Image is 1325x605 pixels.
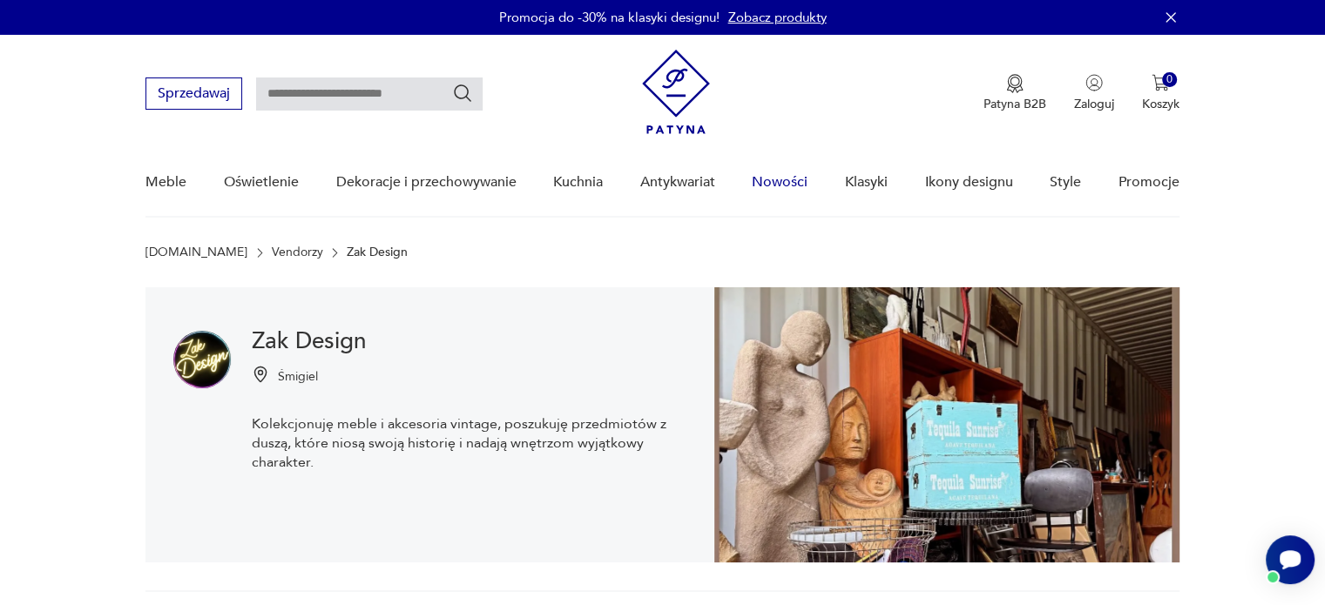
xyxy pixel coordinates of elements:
p: Zaloguj [1074,96,1114,112]
div: 0 [1162,72,1177,87]
button: Sprzedawaj [145,77,242,110]
img: Ikonka użytkownika [1085,74,1103,91]
p: Patyna B2B [984,96,1046,112]
iframe: Smartsupp widget button [1266,535,1315,584]
a: Ikony designu [924,149,1012,216]
a: Style [1050,149,1081,216]
button: 0Koszyk [1142,74,1180,112]
a: Kuchnia [553,149,603,216]
p: Kolekcjonuję meble i akcesoria vintage, poszukuję przedmiotów z duszą, które niosą swoją historię... [252,414,686,472]
p: Śmigiel [278,368,318,385]
a: Promocje [1119,149,1180,216]
a: Ikona medaluPatyna B2B [984,74,1046,112]
img: Ikonka pinezki mapy [252,366,269,383]
img: Patyna - sklep z meblami i dekoracjami vintage [642,50,710,134]
img: Ikona medalu [1006,74,1024,93]
img: Zak Design [173,331,231,388]
button: Zaloguj [1074,74,1114,112]
h1: Zak Design [252,331,686,352]
a: Antykwariat [640,149,715,216]
a: Vendorzy [272,245,323,259]
a: Oświetlenie [224,149,299,216]
a: Dekoracje i przechowywanie [335,149,516,216]
p: Promocja do -30% na klasyki designu! [499,9,720,26]
a: Sprzedawaj [145,89,242,101]
a: Klasyki [845,149,888,216]
a: Nowości [752,149,808,216]
a: Meble [145,149,186,216]
button: Patyna B2B [984,74,1046,112]
p: Zak Design [347,245,408,259]
img: Ikona koszyka [1152,74,1169,91]
img: Zak Design [714,287,1180,562]
p: Koszyk [1142,96,1180,112]
a: [DOMAIN_NAME] [145,245,247,259]
a: Zobacz produkty [728,9,827,26]
button: Szukaj [452,83,473,104]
